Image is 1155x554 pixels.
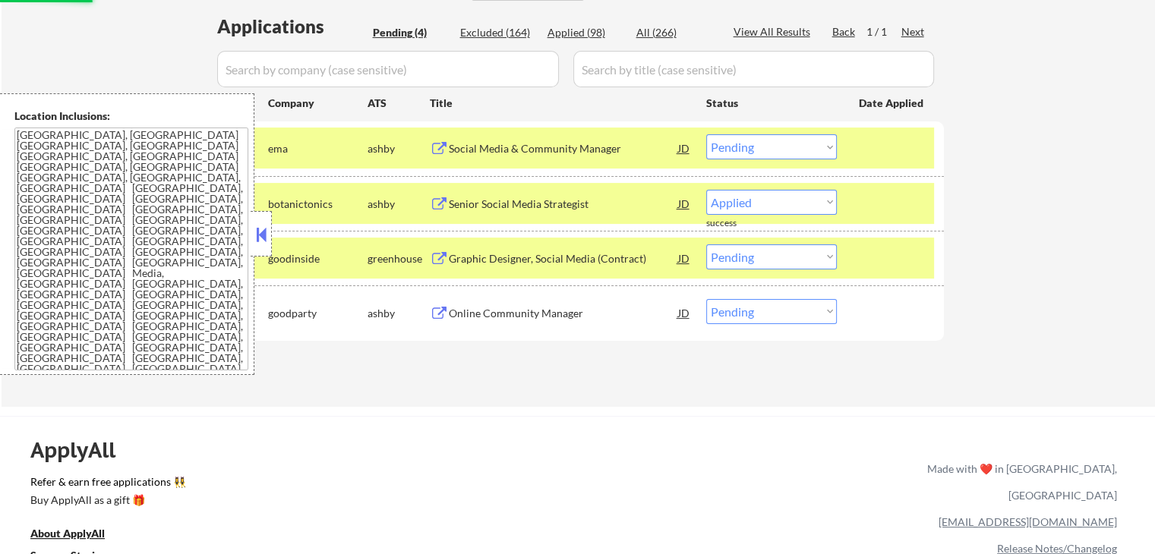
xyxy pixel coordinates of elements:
div: ashby [368,141,430,156]
input: Search by company (case sensitive) [217,51,559,87]
div: ema [268,141,368,156]
div: ashby [368,197,430,212]
a: [EMAIL_ADDRESS][DOMAIN_NAME] [939,515,1117,528]
a: Refer & earn free applications 👯‍♀️ [30,477,610,493]
div: Excluded (164) [460,25,536,40]
div: goodinside [268,251,368,266]
div: JD [677,244,692,272]
div: Made with ❤️ in [GEOGRAPHIC_DATA], [GEOGRAPHIC_DATA] [921,455,1117,508]
div: Title [430,96,692,111]
div: Applications [217,17,368,36]
div: Back [832,24,857,39]
div: Location Inclusions: [14,109,248,124]
div: Company [268,96,368,111]
div: Applied (98) [548,25,623,40]
div: success [706,217,767,230]
div: Senior Social Media Strategist [449,197,678,212]
div: ashby [368,306,430,321]
div: Social Media & Community Manager [449,141,678,156]
u: About ApplyAll [30,527,105,540]
div: Buy ApplyAll as a gift 🎁 [30,495,182,505]
div: Next [901,24,926,39]
div: ApplyAll [30,437,133,463]
div: Online Community Manager [449,306,678,321]
div: Graphic Designer, Social Media (Contract) [449,251,678,266]
div: goodparty [268,306,368,321]
div: greenhouse [368,251,430,266]
div: JD [677,134,692,162]
div: All (266) [636,25,712,40]
div: 1 / 1 [866,24,901,39]
div: Status [706,89,837,116]
div: ATS [368,96,430,111]
div: Pending (4) [373,25,449,40]
input: Search by title (case sensitive) [573,51,934,87]
a: About ApplyAll [30,526,126,545]
div: JD [677,299,692,326]
div: botanictonics [268,197,368,212]
a: Buy ApplyAll as a gift 🎁 [30,493,182,512]
div: Date Applied [859,96,926,111]
div: View All Results [734,24,815,39]
div: JD [677,190,692,217]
